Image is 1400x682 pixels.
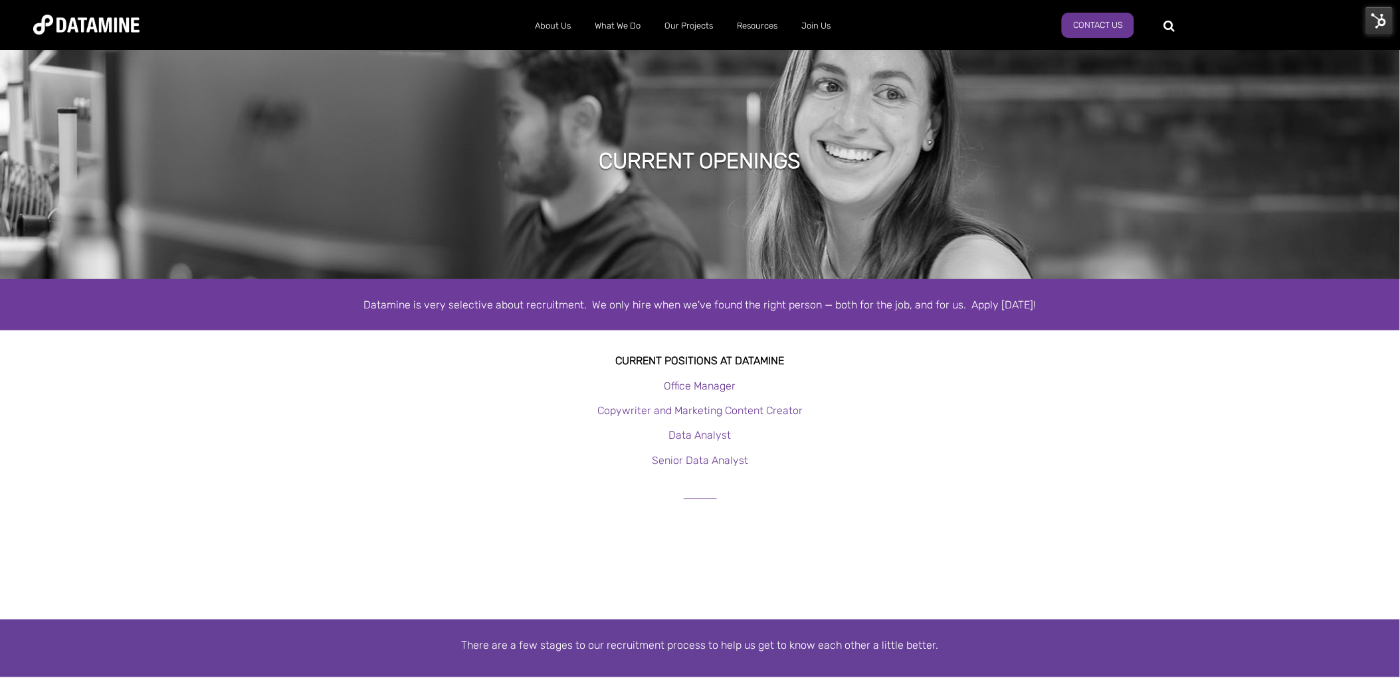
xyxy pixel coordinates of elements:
a: About Us [523,9,583,43]
a: Data Analyst [669,429,732,441]
img: Datamine [33,15,140,35]
a: Contact Us [1062,13,1134,38]
p: There are a few stages to our recruitment process to help us get to know each other a little better. [322,636,1079,654]
a: Office Manager [664,380,736,392]
a: Resources [725,9,789,43]
strong: Current Positions at datamine [616,354,785,367]
a: Our Projects [652,9,725,43]
a: Copywriter and Marketing Content Creator [597,404,803,417]
a: Senior Data Analyst [652,454,748,467]
a: What We Do [583,9,652,43]
h1: Current Openings [599,146,801,175]
a: Join Us [789,9,843,43]
img: HubSpot Tools Menu Toggle [1365,7,1393,35]
div: Datamine is very selective about recruitment. We only hire when we've found the right person — bo... [322,296,1079,314]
